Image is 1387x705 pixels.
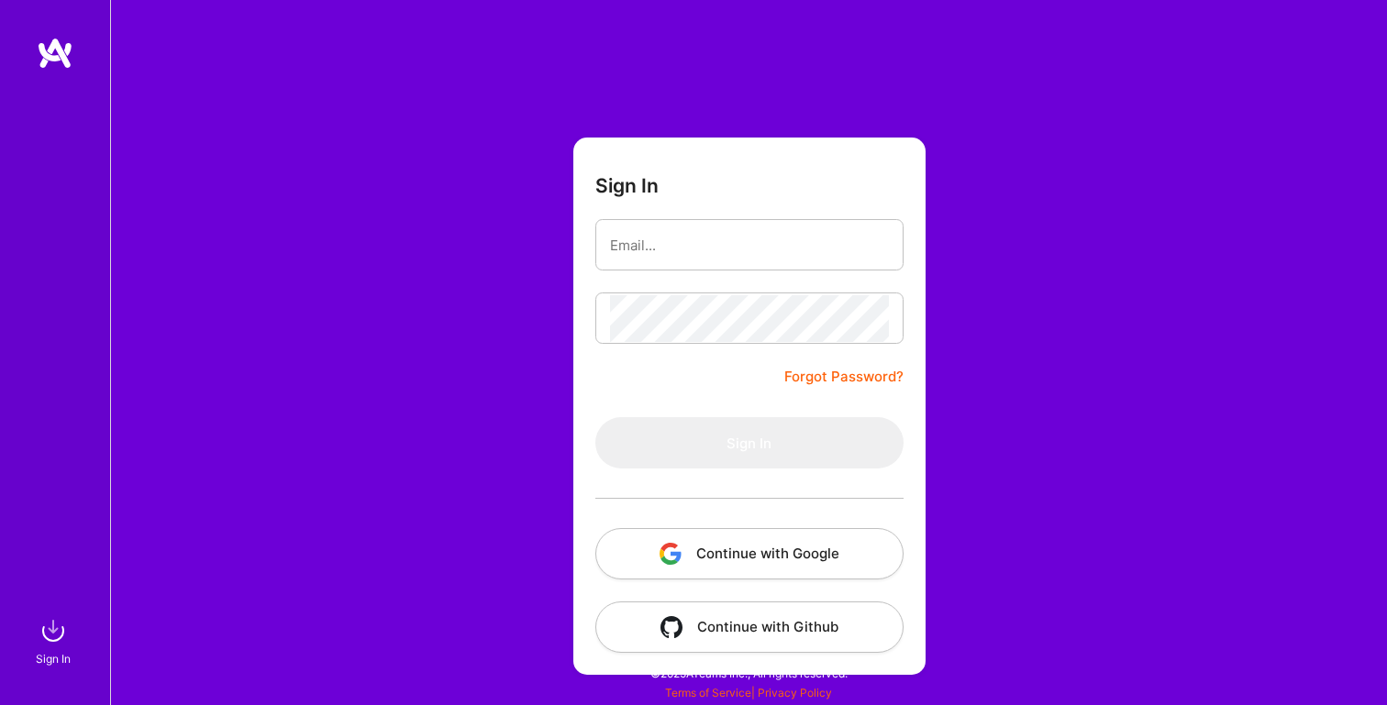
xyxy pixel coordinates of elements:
img: logo [37,37,73,70]
h3: Sign In [595,174,659,197]
img: icon [660,616,682,638]
div: © 2025 ATeams Inc., All rights reserved. [110,650,1387,696]
button: Continue with Google [595,528,904,579]
span: | [665,686,832,699]
button: Sign In [595,417,904,468]
a: Terms of Service [665,686,751,699]
img: icon [660,543,682,565]
button: Continue with Github [595,601,904,653]
img: sign in [35,612,72,649]
input: Email... [610,222,889,269]
a: Privacy Policy [758,686,832,699]
div: Sign In [36,649,71,668]
a: Forgot Password? [784,366,904,388]
a: sign inSign In [39,612,72,668]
